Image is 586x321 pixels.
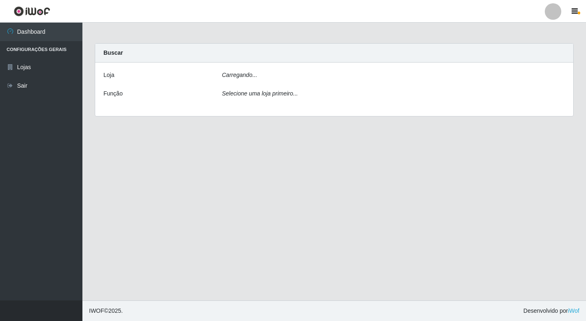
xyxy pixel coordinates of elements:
[14,6,50,16] img: CoreUI Logo
[523,307,579,315] span: Desenvolvido por
[103,49,123,56] strong: Buscar
[89,307,104,314] span: IWOF
[568,307,579,314] a: iWof
[222,72,258,78] i: Carregando...
[103,89,123,98] label: Função
[222,90,298,97] i: Selecione uma loja primeiro...
[103,71,114,79] label: Loja
[89,307,123,315] span: © 2025 .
